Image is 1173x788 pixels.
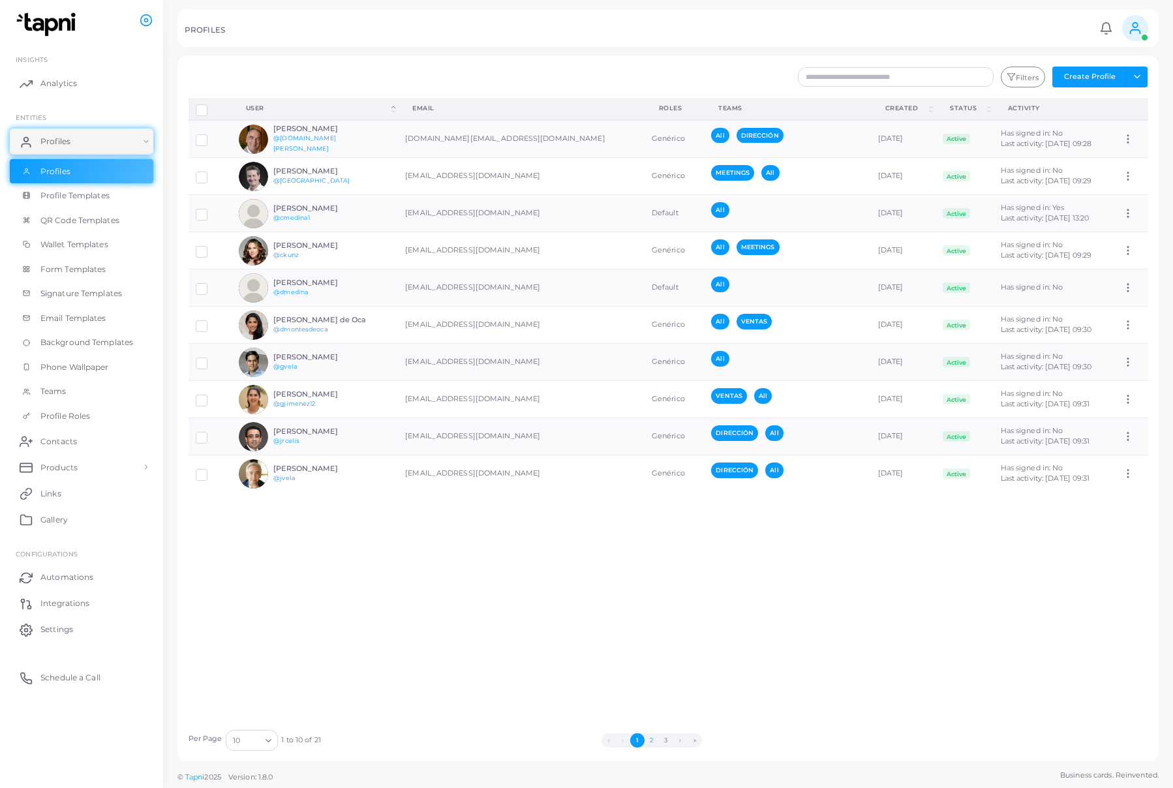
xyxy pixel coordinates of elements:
[1001,176,1092,185] span: Last activity: [DATE] 09:29
[711,462,758,477] span: DIRECCIÓN
[398,455,645,492] td: [EMAIL_ADDRESS][DOMAIN_NAME]
[398,381,645,418] td: [EMAIL_ADDRESS][DOMAIN_NAME]
[943,394,970,404] span: Active
[321,733,983,748] ul: Pagination
[273,204,369,213] h6: [PERSON_NAME]
[645,381,704,418] td: Genérico
[40,410,90,422] span: Profile Roles
[673,733,688,748] button: Go to next page
[204,772,221,783] span: 2025
[711,351,729,366] span: All
[185,772,205,781] a: Tapni
[718,104,856,113] div: Teams
[273,241,369,250] h6: [PERSON_NAME]
[273,177,350,184] a: @[GEOGRAPHIC_DATA]
[1001,314,1063,324] span: Has signed in: No
[1001,436,1090,446] span: Last activity: [DATE] 09:31
[943,468,970,479] span: Active
[273,353,369,361] h6: [PERSON_NAME]
[40,78,77,89] span: Analytics
[1001,389,1063,398] span: Has signed in: No
[10,281,153,306] a: Signature Templates
[711,388,747,403] span: VENTAS
[10,428,153,454] a: Contacts
[1001,399,1090,408] span: Last activity: [DATE] 09:31
[711,314,729,329] span: All
[943,171,970,181] span: Active
[273,279,369,287] h6: [PERSON_NAME]
[943,431,970,442] span: Active
[233,734,240,748] span: 10
[645,232,704,269] td: Genérico
[281,735,320,746] span: 1 to 10 of 21
[16,55,48,63] span: INSIGHTS
[16,114,46,121] span: ENTITIES
[40,215,119,226] span: QR Code Templates
[40,624,73,635] span: Settings
[10,306,153,331] a: Email Templates
[40,239,108,250] span: Wallet Templates
[645,158,704,195] td: Genérico
[239,199,268,228] img: avatar
[273,288,309,295] a: @dmedina
[871,344,936,381] td: [DATE]
[40,361,109,373] span: Phone Wallpaper
[239,162,268,191] img: avatar
[40,136,70,147] span: Profiles
[273,134,336,152] a: @[DOMAIN_NAME][PERSON_NAME]
[761,165,779,180] span: All
[10,379,153,404] a: Teams
[12,12,84,37] a: logo
[398,232,645,269] td: [EMAIL_ADDRESS][DOMAIN_NAME]
[1115,98,1148,120] th: Action
[645,195,704,232] td: Default
[1001,282,1063,292] span: Has signed in: No
[273,326,328,333] a: @dmontesdeoca
[273,464,369,473] h6: [PERSON_NAME]
[1001,213,1089,222] span: Last activity: [DATE] 13:20
[950,104,984,113] div: Status
[40,514,68,526] span: Gallery
[189,734,222,744] label: Per Page
[273,316,369,324] h6: [PERSON_NAME] de Oca
[645,418,704,455] td: Genérico
[398,344,645,381] td: [EMAIL_ADDRESS][DOMAIN_NAME]
[239,273,268,303] img: avatar
[10,330,153,355] a: Background Templates
[398,418,645,455] td: [EMAIL_ADDRESS][DOMAIN_NAME]
[1001,139,1092,148] span: Last activity: [DATE] 09:28
[398,195,645,232] td: [EMAIL_ADDRESS][DOMAIN_NAME]
[10,616,153,643] a: Settings
[943,282,970,293] span: Active
[737,239,780,254] span: MEETINGS
[645,120,704,158] td: Genérico
[246,104,389,113] div: User
[1001,203,1065,212] span: Has signed in: Yes
[871,455,936,492] td: [DATE]
[871,232,936,269] td: [DATE]
[1001,325,1092,334] span: Last activity: [DATE] 09:30
[1001,352,1063,361] span: Has signed in: No
[10,208,153,233] a: QR Code Templates
[1001,362,1092,371] span: Last activity: [DATE] 09:30
[1001,250,1092,260] span: Last activity: [DATE] 09:29
[943,208,970,219] span: Active
[871,158,936,195] td: [DATE]
[711,165,754,180] span: MEETINGS
[737,314,772,329] span: VENTAS
[239,125,268,154] img: avatar
[40,312,106,324] span: Email Templates
[10,404,153,429] a: Profile Roles
[10,70,153,97] a: Analytics
[273,363,297,370] a: @gvela
[1001,67,1045,87] button: Filters
[273,390,369,399] h6: [PERSON_NAME]
[398,120,645,158] td: [DOMAIN_NAME][EMAIL_ADDRESS][DOMAIN_NAME]
[659,104,690,113] div: Roles
[10,159,153,184] a: Profiles
[239,348,268,377] img: avatar
[1001,240,1063,249] span: Has signed in: No
[645,733,659,748] button: Go to page 2
[273,427,369,436] h6: [PERSON_NAME]
[943,245,970,256] span: Active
